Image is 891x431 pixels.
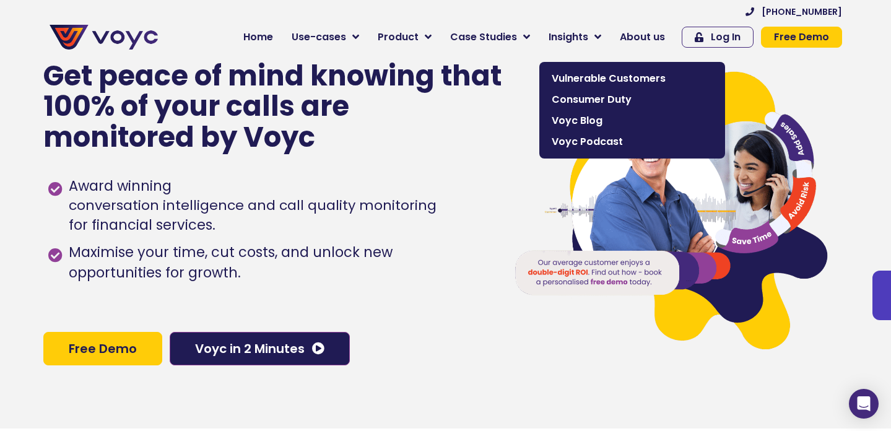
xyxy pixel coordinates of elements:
[552,92,713,107] span: Consumer Duty
[545,110,719,131] a: Voyc Blog
[545,89,719,110] a: Consumer Duty
[761,27,842,48] a: Free Demo
[66,242,489,284] span: Maximise your time, cut costs, and unlock new opportunities for growth.
[549,30,588,45] span: Insights
[441,25,539,50] a: Case Studies
[611,25,674,50] a: About us
[66,176,437,235] span: Award winning for financial services.
[539,25,611,50] a: Insights
[282,25,368,50] a: Use-cases
[292,30,346,45] span: Use-cases
[552,113,713,128] span: Voyc Blog
[43,61,503,153] p: Get peace of mind knowing that 100% of your calls are monitored by Voyc
[234,25,282,50] a: Home
[378,30,419,45] span: Product
[762,7,842,16] span: [PHONE_NUMBER]
[43,332,162,365] a: Free Demo
[552,134,713,149] span: Voyc Podcast
[774,32,829,42] span: Free Demo
[711,32,741,42] span: Log In
[620,30,665,45] span: About us
[849,389,879,419] div: Open Intercom Messenger
[69,197,437,215] h1: conversation intelligence and call quality monitoring
[368,25,441,50] a: Product
[50,25,158,50] img: voyc-full-logo
[170,332,350,365] a: Voyc in 2 Minutes
[545,131,719,152] a: Voyc Podcast
[195,342,305,355] span: Voyc in 2 Minutes
[69,342,137,355] span: Free Demo
[450,30,517,45] span: Case Studies
[243,30,273,45] span: Home
[745,7,842,16] a: [PHONE_NUMBER]
[552,71,713,86] span: Vulnerable Customers
[545,68,719,89] a: Vulnerable Customers
[682,27,754,48] a: Log In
